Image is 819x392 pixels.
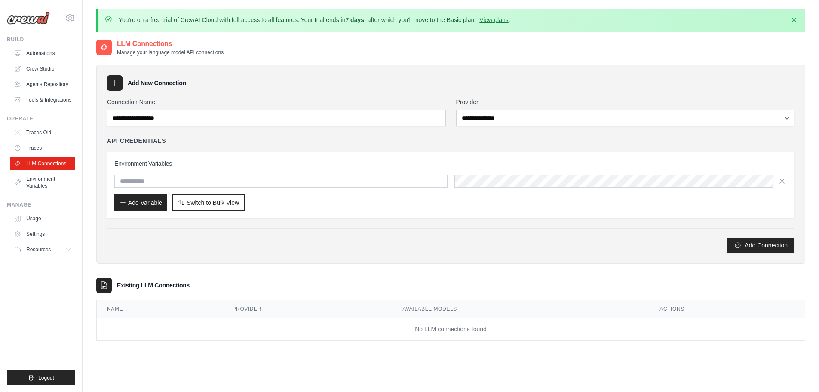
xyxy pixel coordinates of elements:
p: You're on a free trial of CrewAI Cloud with full access to all features. Your trial ends in , aft... [119,15,510,24]
a: Usage [10,212,75,225]
label: Connection Name [107,98,446,106]
button: Add Connection [727,238,794,253]
a: Settings [10,227,75,241]
a: View plans [479,16,508,23]
h3: Add New Connection [128,79,186,87]
img: Logo [7,12,50,25]
a: Automations [10,46,75,60]
a: Agents Repository [10,77,75,91]
strong: 7 days [345,16,364,23]
label: Provider [456,98,795,106]
button: Switch to Bulk View [172,194,245,211]
a: Tools & Integrations [10,93,75,107]
button: Resources [10,243,75,256]
a: Environment Variables [10,172,75,193]
button: Add Variable [114,194,167,211]
h4: API Credentials [107,136,166,145]
span: Logout [38,374,54,381]
h2: LLM Connections [117,39,224,49]
a: Crew Studio [10,62,75,76]
th: Provider [222,300,393,318]
a: LLM Connections [10,157,75,170]
div: Operate [7,115,75,122]
a: Traces Old [10,126,75,139]
td: No LLM connections found [97,318,805,341]
span: Resources [26,246,51,253]
div: Manage [7,201,75,208]
h3: Environment Variables [114,159,787,168]
th: Available Models [392,300,649,318]
th: Name [97,300,222,318]
div: Build [7,36,75,43]
p: Manage your language model API connections [117,49,224,56]
h3: Existing LLM Connections [117,281,190,290]
a: Traces [10,141,75,155]
th: Actions [649,300,805,318]
span: Switch to Bulk View [187,198,239,207]
button: Logout [7,370,75,385]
